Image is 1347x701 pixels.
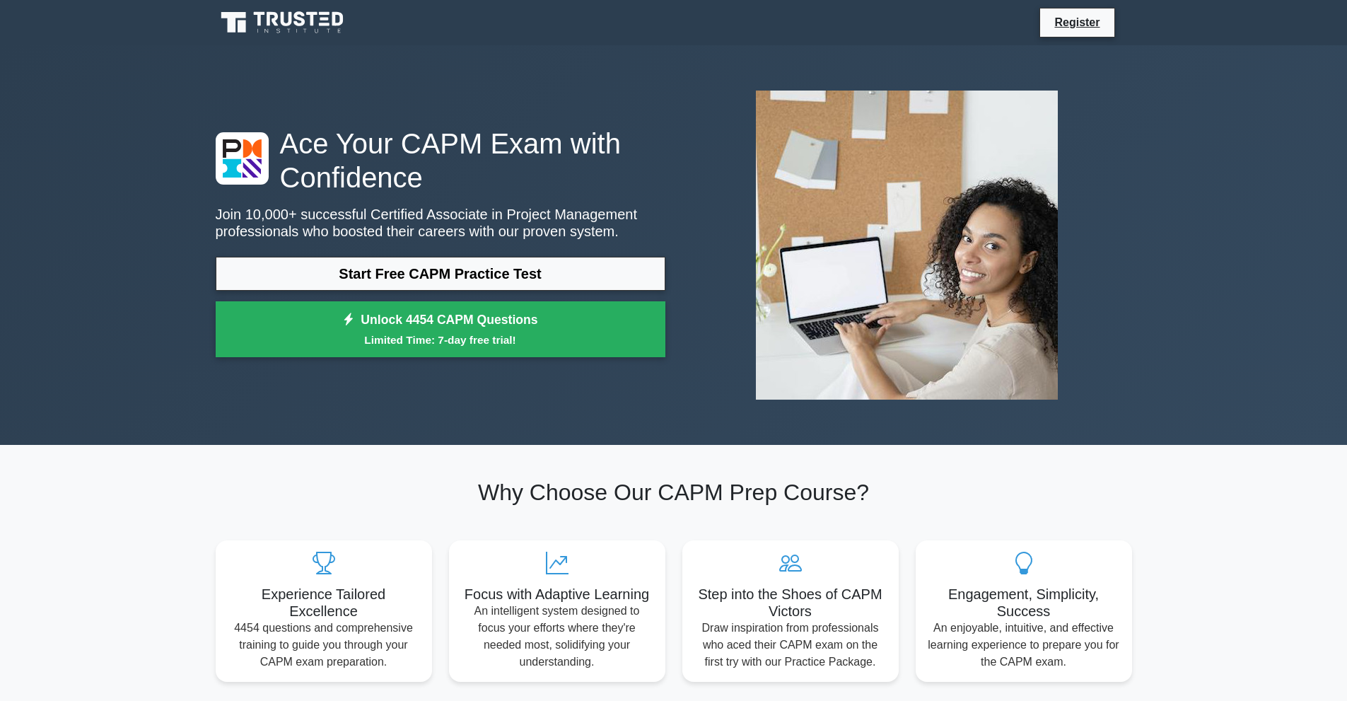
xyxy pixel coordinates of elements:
a: Start Free CAPM Practice Test [216,257,665,291]
h2: Why Choose Our CAPM Prep Course? [216,479,1132,506]
small: Limited Time: 7-day free trial! [233,332,648,348]
h5: Step into the Shoes of CAPM Victors [694,586,887,620]
p: Draw inspiration from professionals who aced their CAPM exam on the first try with our Practice P... [694,620,887,671]
h1: Ace Your CAPM Exam with Confidence [216,127,665,195]
h5: Engagement, Simplicity, Success [927,586,1121,620]
a: Register [1046,13,1108,31]
a: Unlock 4454 CAPM QuestionsLimited Time: 7-day free trial! [216,301,665,358]
p: An intelligent system designed to focus your efforts where they're needed most, solidifying your ... [460,603,654,671]
p: An enjoyable, intuitive, and effective learning experience to prepare you for the CAPM exam. [927,620,1121,671]
p: 4454 questions and comprehensive training to guide you through your CAPM exam preparation. [227,620,421,671]
h5: Focus with Adaptive Learning [460,586,654,603]
p: Join 10,000+ successful Certified Associate in Project Management professionals who boosted their... [216,206,665,240]
h5: Experience Tailored Excellence [227,586,421,620]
